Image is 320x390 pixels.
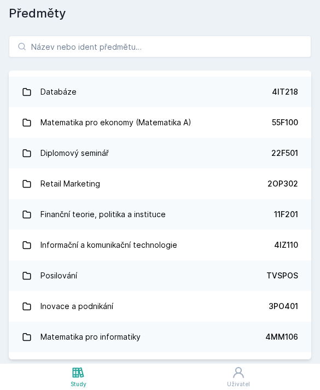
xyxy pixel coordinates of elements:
[9,77,311,107] a: Databáze 4IT218
[274,240,298,251] div: 4IZ110
[9,352,311,383] a: Marketing 2 3MG413
[265,331,298,342] div: 4MM106
[40,142,109,164] div: Diplomový seminář
[40,173,100,195] div: Retail Marketing
[9,199,311,230] a: Finanční teorie, politika a instituce 11F201
[9,168,311,199] a: Retail Marketing 2OP302
[227,380,250,388] div: Uživatel
[9,260,311,291] a: Posilování TVSPOS
[40,357,84,379] div: Marketing 2
[9,107,311,138] a: Matematika pro ekonomy (Matematika A) 55F100
[274,209,298,220] div: 11F201
[269,301,298,312] div: 3PO401
[9,291,311,322] a: Inovace a podnikání 3PO401
[40,234,177,256] div: Informační a komunikační technologie
[9,230,311,260] a: Informační a komunikační technologie 4IZ110
[272,117,298,128] div: 55F100
[9,36,311,57] input: Název nebo ident předmětu…
[9,322,311,352] a: Matematika pro informatiky 4MM106
[271,148,298,159] div: 22F501
[71,380,86,388] div: Study
[40,326,141,348] div: Matematika pro informatiky
[40,295,113,317] div: Inovace a podnikání
[272,86,298,97] div: 4IT218
[267,178,298,189] div: 2OP302
[40,203,166,225] div: Finanční teorie, politika a instituce
[40,265,77,287] div: Posilování
[9,4,311,22] h1: Předměty
[40,81,77,103] div: Databáze
[9,138,311,168] a: Diplomový seminář 22F501
[40,112,191,133] div: Matematika pro ekonomy (Matematika A)
[266,270,298,281] div: TVSPOS
[156,364,320,390] a: Uživatel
